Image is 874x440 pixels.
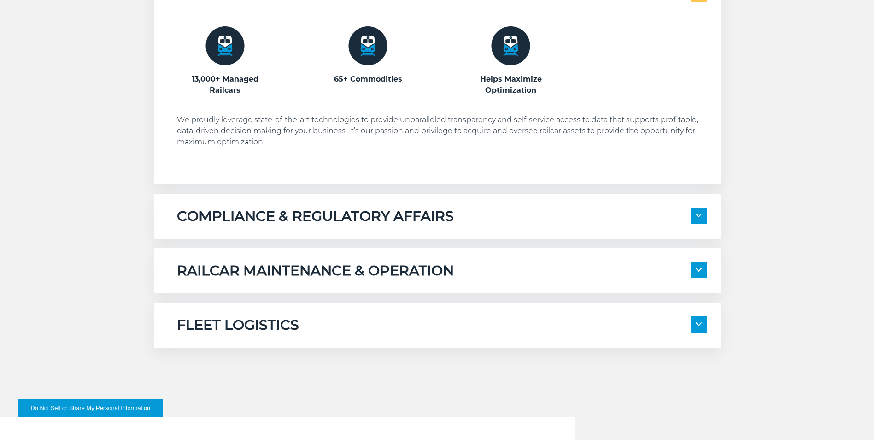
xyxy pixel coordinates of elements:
[463,74,559,96] h3: Helps Maximize Optimization
[696,322,702,326] img: arrow
[177,74,274,96] h3: 13,000+ Managed Railcars
[18,399,163,417] button: Do Not Sell or Share My Personal Information
[177,316,299,334] h5: FLEET LOGISTICS
[177,262,454,279] h5: RAILCAR MAINTENANCE & OPERATION
[696,214,702,217] img: arrow
[696,268,702,272] img: arrow
[177,208,454,225] h5: COMPLIANCE & REGULATORY AFFAIRS
[177,114,707,148] p: We proudly leverage state-of-the-art technologies to provide unparalleled transparency and self-s...
[320,74,416,85] h3: 65+ Commodities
